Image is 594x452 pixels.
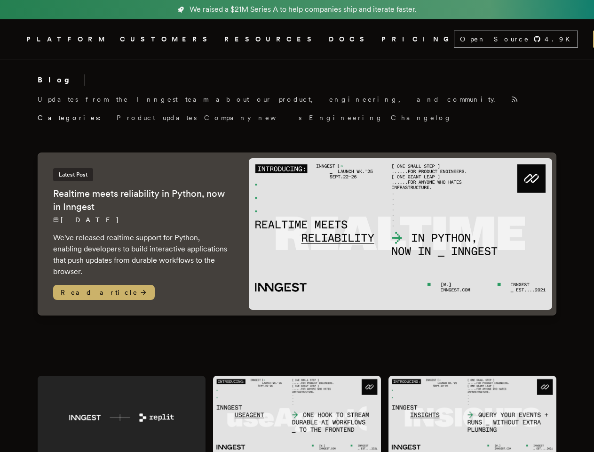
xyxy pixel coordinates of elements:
[120,33,213,45] a: CUSTOMERS
[53,215,230,225] p: [DATE]
[460,34,530,44] span: Open Source
[38,113,109,122] span: Categories:
[249,158,552,310] img: Featured image for Realtime meets reliability in Python, now in Inngest blog post
[545,34,576,44] span: 4.9 K
[53,187,230,213] h2: Realtime meets reliability in Python, now in Inngest
[53,232,230,277] p: We've released realtime support for Python, enabling developers to build interactive applications...
[38,74,85,86] h2: Blog
[26,33,109,45] button: PLATFORM
[53,168,93,181] span: Latest Post
[38,95,501,104] p: Updates from the Inngest team about our product, engineering, and community.
[391,113,452,122] a: Changelog
[117,113,197,122] a: Product updates
[38,153,556,315] a: Latest PostRealtime meets reliability in Python, now in Inngest[DATE] We've released realtime sup...
[53,285,155,300] span: Read article
[224,33,317,45] button: RESOURCES
[381,33,454,45] a: PRICING
[204,113,301,122] a: Company news
[329,33,370,45] a: DOCS
[309,113,383,122] a: Engineering
[190,4,417,15] span: We raised a $21M Series A to help companies ship and iterate faster.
